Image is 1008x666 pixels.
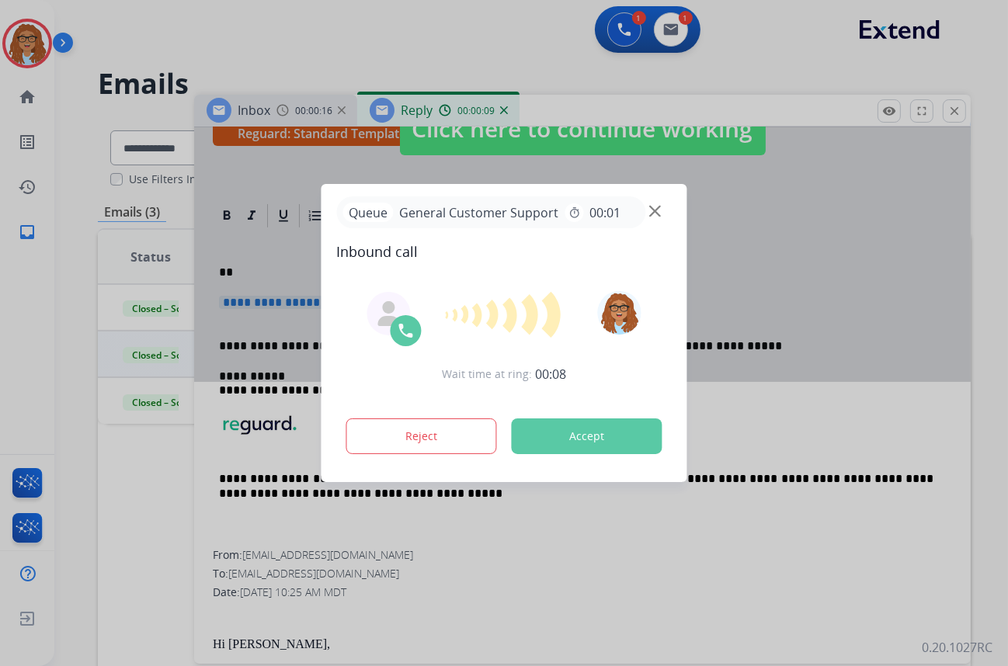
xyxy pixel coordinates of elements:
[442,366,532,382] span: Wait time at ring:
[922,638,992,657] p: 0.20.1027RC
[568,206,581,219] mat-icon: timer
[597,291,641,335] img: avatar
[535,365,566,383] span: 00:08
[590,203,621,222] span: 00:01
[512,418,662,454] button: Accept
[346,418,497,454] button: Reject
[377,301,401,326] img: agent-avatar
[394,203,565,222] span: General Customer Support
[649,206,661,217] img: close-button
[397,321,415,340] img: call-icon
[337,241,672,262] span: Inbound call
[343,203,394,222] p: Queue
